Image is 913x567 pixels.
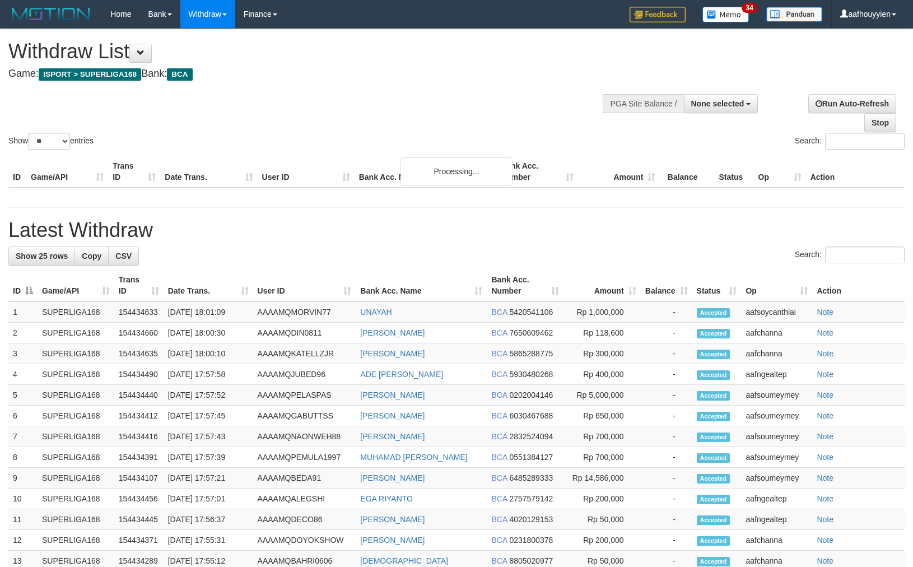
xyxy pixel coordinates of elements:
[496,156,578,188] th: Bank Acc. Number
[697,350,730,359] span: Accepted
[360,515,425,524] a: [PERSON_NAME]
[509,515,553,524] span: Copy 4020129153 to clipboard
[38,385,114,406] td: SUPERLIGA168
[641,343,692,364] td: -
[253,509,356,530] td: AAAAMQDECO86
[114,468,164,489] td: 154434107
[360,473,425,482] a: [PERSON_NAME]
[491,432,507,441] span: BCA
[253,468,356,489] td: AAAAMQBEDA91
[16,252,68,261] span: Show 25 rows
[8,133,94,150] label: Show entries
[825,133,905,150] input: Search:
[487,269,563,301] th: Bank Acc. Number: activate to sort column ascending
[563,426,641,447] td: Rp 700,000
[563,343,641,364] td: Rp 300,000
[253,385,356,406] td: AAAAMQPELASPAS
[38,447,114,468] td: SUPERLIGA168
[660,156,714,188] th: Balance
[742,3,757,13] span: 34
[563,406,641,426] td: Rp 650,000
[641,468,692,489] td: -
[563,489,641,509] td: Rp 200,000
[360,308,392,317] a: UNAYAH
[8,406,38,426] td: 6
[812,269,905,301] th: Action
[356,269,487,301] th: Bank Acc. Name: activate to sort column ascending
[258,156,355,188] th: User ID
[741,385,812,406] td: aafsoumeymey
[697,557,730,566] span: Accepted
[817,370,833,379] a: Note
[509,308,553,317] span: Copy 5420541106 to clipboard
[741,447,812,468] td: aafsoumeymey
[491,536,507,545] span: BCA
[817,432,833,441] a: Note
[603,94,683,113] div: PGA Site Balance /
[817,473,833,482] a: Note
[8,343,38,364] td: 3
[563,385,641,406] td: Rp 5,000,000
[253,269,356,301] th: User ID: activate to sort column ascending
[754,156,806,188] th: Op
[509,391,553,399] span: Copy 0202004146 to clipboard
[641,406,692,426] td: -
[164,385,253,406] td: [DATE] 17:57:52
[509,328,553,337] span: Copy 7650609462 to clipboard
[38,489,114,509] td: SUPERLIGA168
[164,489,253,509] td: [DATE] 17:57:01
[164,509,253,530] td: [DATE] 17:56:37
[400,157,513,185] div: Processing...
[253,530,356,551] td: AAAAMQDOYOKSHOW
[8,447,38,468] td: 8
[74,247,109,266] a: Copy
[114,489,164,509] td: 154434456
[702,7,749,22] img: Button%20Memo.svg
[8,40,598,63] h1: Withdraw List
[491,370,507,379] span: BCA
[697,453,730,463] span: Accepted
[578,156,660,188] th: Amount
[641,364,692,385] td: -
[253,447,356,468] td: AAAAMQPEMULA1997
[253,406,356,426] td: AAAAMQGABUTTSS
[360,370,443,379] a: ADE [PERSON_NAME]
[806,156,905,188] th: Action
[108,156,160,188] th: Trans ID
[8,364,38,385] td: 4
[563,364,641,385] td: Rp 400,000
[741,468,812,489] td: aafsoumeymey
[741,489,812,509] td: aafngealtep
[8,385,38,406] td: 5
[741,269,812,301] th: Op: activate to sort column ascending
[360,391,425,399] a: [PERSON_NAME]
[39,68,141,81] span: ISPORT > SUPERLIGA168
[114,364,164,385] td: 154434490
[38,468,114,489] td: SUPERLIGA168
[509,536,553,545] span: Copy 0231800378 to clipboard
[509,370,553,379] span: Copy 5930480268 to clipboard
[164,530,253,551] td: [DATE] 17:55:31
[360,328,425,337] a: [PERSON_NAME]
[8,219,905,241] h1: Latest Withdraw
[491,411,507,420] span: BCA
[697,433,730,442] span: Accepted
[8,426,38,447] td: 7
[641,385,692,406] td: -
[114,509,164,530] td: 154434445
[164,301,253,323] td: [DATE] 18:01:09
[630,7,686,22] img: Feedback.jpg
[714,156,753,188] th: Status
[641,489,692,509] td: -
[8,509,38,530] td: 11
[114,530,164,551] td: 154434371
[817,556,833,565] a: Note
[164,269,253,301] th: Date Trans.: activate to sort column ascending
[817,328,833,337] a: Note
[38,509,114,530] td: SUPERLIGA168
[817,453,833,462] a: Note
[114,269,164,301] th: Trans ID: activate to sort column ascending
[697,474,730,484] span: Accepted
[360,494,413,503] a: EGA RIYANTO
[355,156,496,188] th: Bank Acc. Name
